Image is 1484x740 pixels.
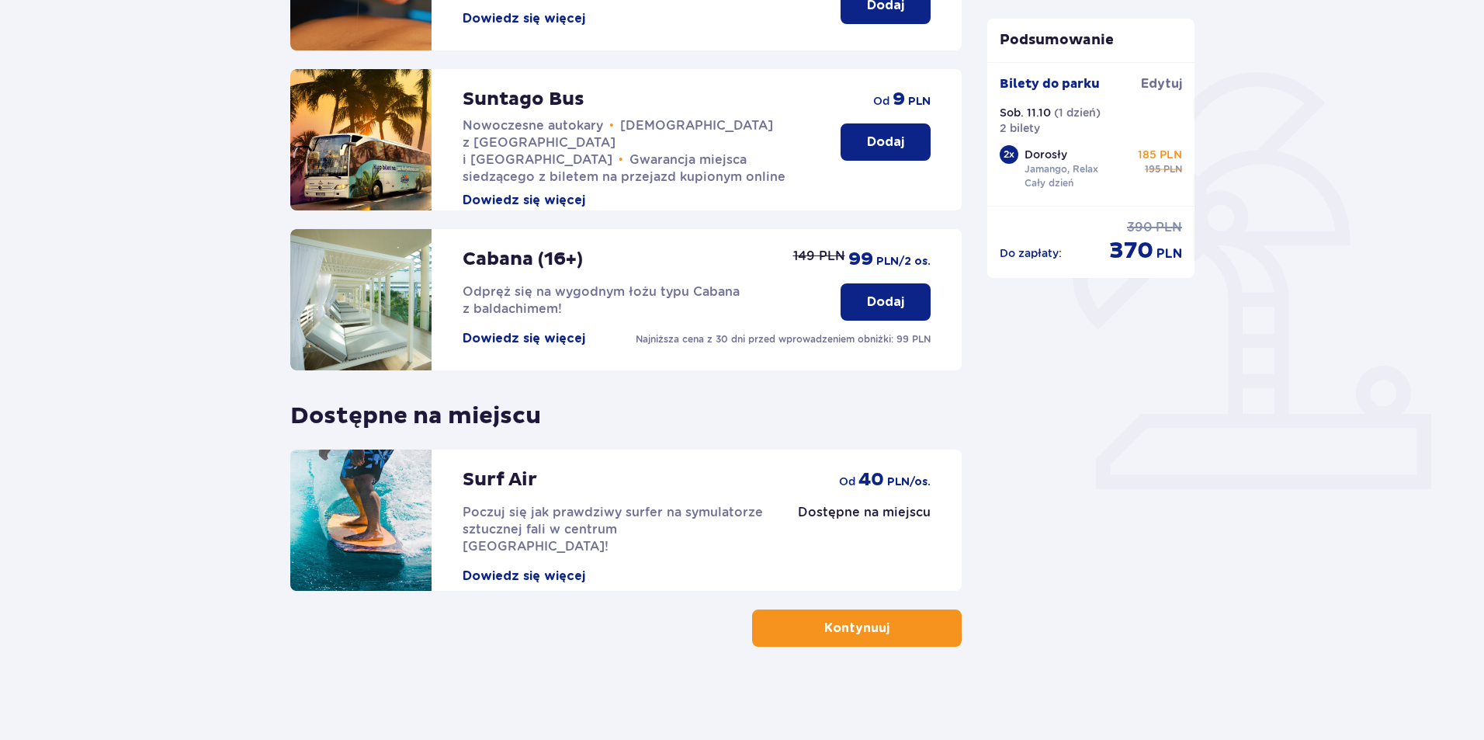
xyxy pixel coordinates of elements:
button: Dowiedz się więcej [463,192,585,209]
p: Cały dzień [1025,176,1073,190]
p: Cabana (16+) [463,248,583,271]
p: 149 PLN [793,248,845,265]
div: 2 x [1000,145,1018,164]
p: Dorosły [1025,147,1067,162]
span: 195 [1145,162,1160,176]
span: 9 [893,88,905,111]
span: PLN [1156,219,1182,236]
p: Suntago Bus [463,88,584,111]
span: Edytuj [1141,75,1182,92]
span: PLN /os. [887,474,931,490]
span: Odpręż się na wygodnym łożu typu Cabana z baldachimem! [463,284,740,316]
p: Bilety do parku [1000,75,1100,92]
img: attraction [290,69,432,210]
p: Kontynuuj [824,620,889,637]
p: Dodaj [867,294,904,311]
span: • [619,152,623,168]
button: Kontynuuj [752,610,962,647]
p: Sob. 11.10 [1000,105,1051,120]
span: Poczuj się jak prawdziwy surfer na symulatorze sztucznej fali w centrum [GEOGRAPHIC_DATA]! [463,505,763,554]
span: [DEMOGRAPHIC_DATA] z [GEOGRAPHIC_DATA] i [GEOGRAPHIC_DATA] [463,118,773,167]
button: Dowiedz się więcej [463,330,585,347]
p: Do zapłaty : [1000,245,1062,261]
span: Nowoczesne autokary [463,118,603,133]
span: PLN [1156,245,1182,262]
span: 40 [858,468,884,492]
span: PLN [908,94,931,109]
p: Podsumowanie [987,31,1195,50]
p: Dodaj [867,134,904,151]
p: Jamango, Relax [1025,162,1098,176]
p: Najniższa cena z 30 dni przed wprowadzeniem obniżki: 99 PLN [636,332,931,346]
p: Surf Air [463,468,537,492]
span: PLN [1163,162,1182,176]
p: ( 1 dzień ) [1054,105,1101,120]
p: Dostępne na miejscu [798,504,931,521]
button: Dowiedz się więcej [463,10,585,27]
img: attraction [290,450,432,591]
img: attraction [290,229,432,370]
button: Dodaj [841,123,931,161]
p: Dostępne na miejscu [290,389,541,431]
p: 185 PLN [1138,147,1182,162]
button: Dodaj [841,283,931,321]
span: • [609,118,614,134]
span: PLN /2 os. [876,254,931,269]
p: 2 bilety [1000,120,1040,136]
span: 99 [848,248,873,271]
span: od [839,474,855,489]
span: 390 [1127,219,1153,236]
span: 370 [1109,236,1153,266]
button: Dowiedz się więcej [463,568,585,585]
span: od [873,93,889,109]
